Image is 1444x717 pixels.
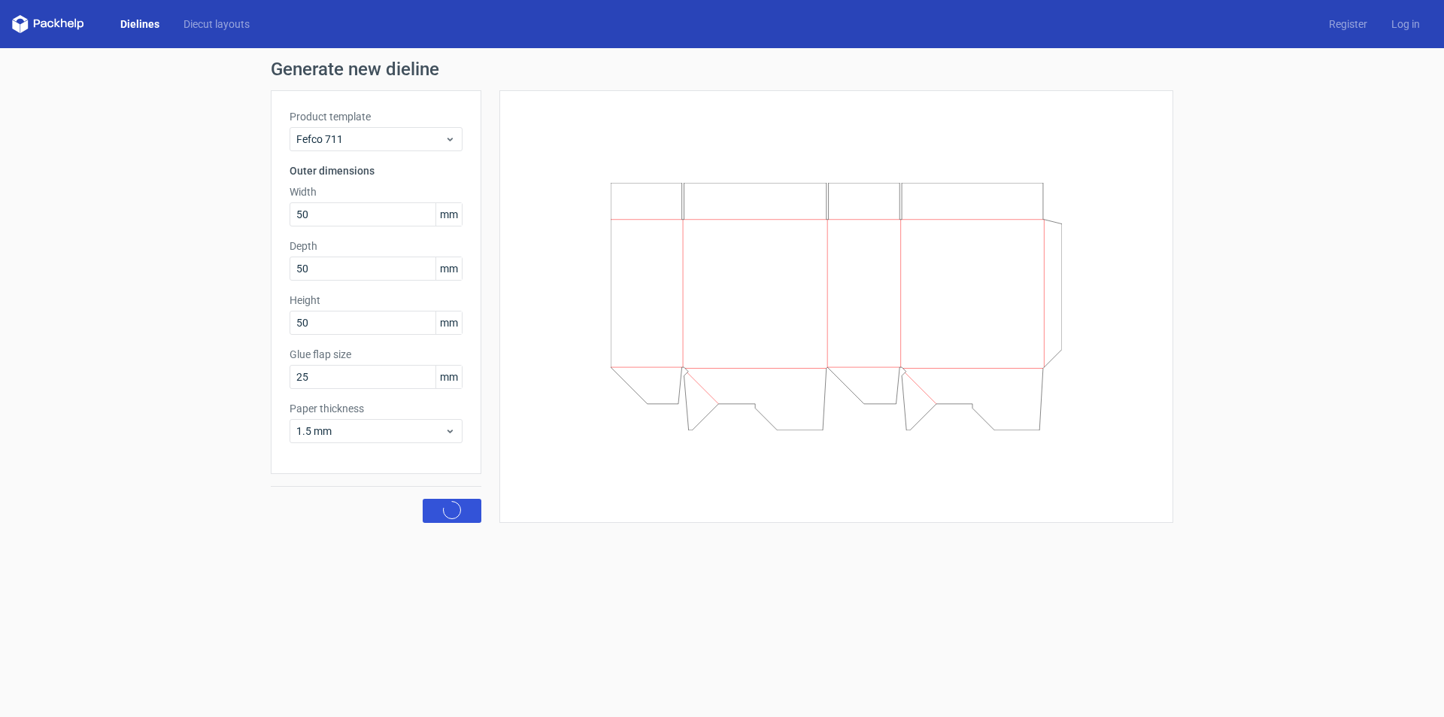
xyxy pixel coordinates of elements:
[1379,17,1432,32] a: Log in
[290,238,463,254] label: Depth
[290,109,463,124] label: Product template
[290,293,463,308] label: Height
[435,311,462,334] span: mm
[1317,17,1379,32] a: Register
[290,347,463,362] label: Glue flap size
[171,17,262,32] a: Diecut layouts
[108,17,171,32] a: Dielines
[435,366,462,388] span: mm
[290,184,463,199] label: Width
[271,60,1173,78] h1: Generate new dieline
[435,203,462,226] span: mm
[290,401,463,416] label: Paper thickness
[296,424,444,439] span: 1.5 mm
[296,132,444,147] span: Fefco 711
[290,163,463,178] h3: Outer dimensions
[435,257,462,280] span: mm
